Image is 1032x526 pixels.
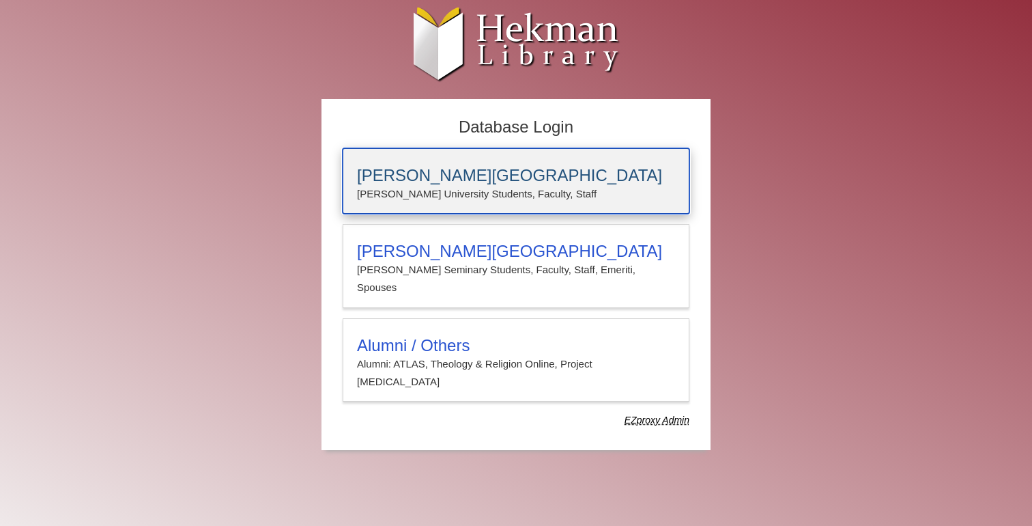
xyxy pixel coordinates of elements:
[357,166,675,185] h3: [PERSON_NAME][GEOGRAPHIC_DATA]
[357,242,675,261] h3: [PERSON_NAME][GEOGRAPHIC_DATA]
[336,113,696,141] h2: Database Login
[343,224,689,308] a: [PERSON_NAME][GEOGRAPHIC_DATA][PERSON_NAME] Seminary Students, Faculty, Staff, Emeriti, Spouses
[357,261,675,297] p: [PERSON_NAME] Seminary Students, Faculty, Staff, Emeriti, Spouses
[625,415,689,426] dfn: Use Alumni login
[357,355,675,391] p: Alumni: ATLAS, Theology & Religion Online, Project [MEDICAL_DATA]
[357,336,675,355] h3: Alumni / Others
[357,336,675,391] summary: Alumni / OthersAlumni: ATLAS, Theology & Religion Online, Project [MEDICAL_DATA]
[357,185,675,203] p: [PERSON_NAME] University Students, Faculty, Staff
[343,148,689,214] a: [PERSON_NAME][GEOGRAPHIC_DATA][PERSON_NAME] University Students, Faculty, Staff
